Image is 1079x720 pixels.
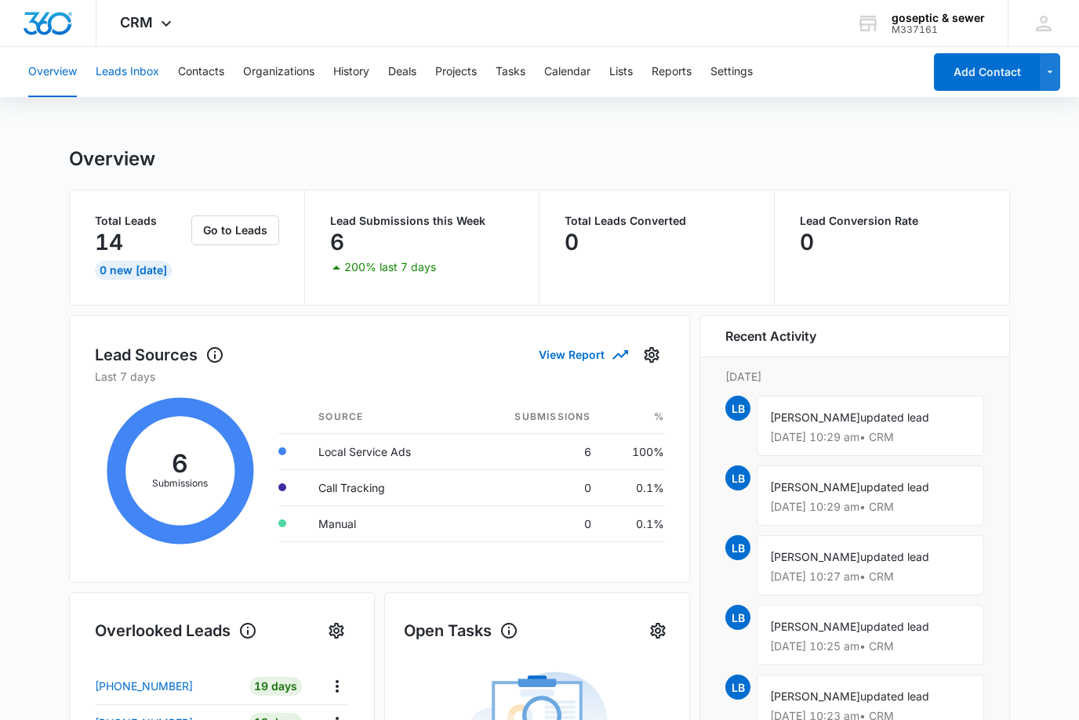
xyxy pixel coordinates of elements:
[243,47,314,97] button: Organizations
[604,433,664,469] td: 100%
[770,689,860,703] span: [PERSON_NAME]
[604,505,664,541] td: 0.1%
[95,261,172,280] div: 0 New [DATE]
[770,571,971,582] p: [DATE] 10:27 am • CRM
[652,47,692,97] button: Reports
[770,501,971,512] p: [DATE] 10:29 am • CRM
[725,327,816,346] h6: Recent Activity
[710,47,753,97] button: Settings
[860,480,929,494] span: updated lead
[639,342,664,367] button: Settings
[544,47,590,97] button: Calendar
[95,619,257,642] h1: Overlooked Leads
[725,535,750,560] span: LB
[466,400,604,434] th: Submissions
[191,215,279,245] button: Go to Leads
[770,620,860,633] span: [PERSON_NAME]
[496,47,525,97] button: Tasks
[325,674,349,698] button: Actions
[28,47,77,97] button: Overview
[725,605,750,630] span: LB
[539,341,627,368] button: View Report
[565,215,749,226] p: Total Leads Converted
[609,47,633,97] button: Lists
[330,230,344,255] p: 6
[604,400,664,434] th: %
[95,215,188,226] p: Total Leads
[770,411,860,424] span: [PERSON_NAME]
[892,12,985,24] div: account name
[725,465,750,490] span: LB
[306,400,466,434] th: Source
[249,677,302,696] div: 19 Days
[344,262,436,273] p: 200% last 7 days
[69,147,155,171] h1: Overview
[95,368,664,385] p: Last 7 days
[324,618,349,643] button: Settings
[800,230,814,255] p: 0
[892,24,985,35] div: account id
[860,411,929,424] span: updated lead
[725,675,750,700] span: LB
[178,47,224,97] button: Contacts
[95,230,123,255] p: 14
[95,678,238,694] a: [PHONE_NUMBER]
[604,469,664,505] td: 0.1%
[645,618,670,643] button: Settings
[306,505,466,541] td: Manual
[466,469,604,505] td: 0
[96,47,159,97] button: Leads Inbox
[770,550,860,563] span: [PERSON_NAME]
[404,619,518,642] h1: Open Tasks
[95,343,224,367] h1: Lead Sources
[95,678,193,694] p: [PHONE_NUMBER]
[770,432,971,443] p: [DATE] 10:29 am • CRM
[770,641,971,652] p: [DATE] 10:25 am • CRM
[800,215,985,226] p: Lead Conversion Rate
[565,230,579,255] p: 0
[435,47,477,97] button: Projects
[860,620,929,633] span: updated lead
[860,550,929,563] span: updated lead
[934,53,1040,91] button: Add Contact
[306,469,466,505] td: Call Tracking
[725,368,984,385] p: [DATE]
[330,215,514,226] p: Lead Submissions this Week
[860,689,929,703] span: updated lead
[120,14,153,31] span: CRM
[466,433,604,469] td: 6
[466,505,604,541] td: 0
[306,433,466,469] td: Local Service Ads
[333,47,369,97] button: History
[770,480,860,494] span: [PERSON_NAME]
[725,396,750,421] span: LB
[191,223,279,237] a: Go to Leads
[388,47,416,97] button: Deals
